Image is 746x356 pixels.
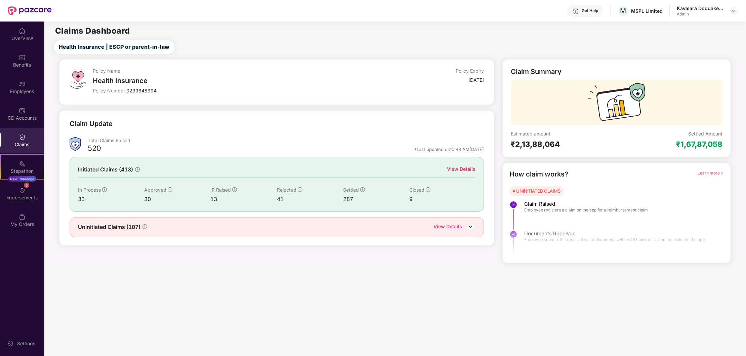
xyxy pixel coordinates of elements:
div: Total Claims Raised [88,137,484,144]
span: In Process [78,187,101,193]
span: IR Raised [210,187,231,193]
span: Initiated Claims (413) [78,165,133,174]
div: 9 [409,195,475,203]
div: Kavalara Doddakenchappa [677,5,724,11]
img: svg+xml;base64,PHN2ZyBpZD0iTXlfT3JkZXJzIiBkYXRhLW5hbWU9Ik15IE9yZGVycyIgeG1sbnM9Imh0dHA6Ly93d3cudz... [19,213,26,220]
span: info-circle [142,224,147,229]
span: right [720,171,724,175]
div: Claim Summary [511,68,562,76]
img: svg+xml;base64,PHN2ZyBpZD0iSGVscC0zMngzMiIgeG1sbnM9Imh0dHA6Ly93d3cudzMub3JnLzIwMDAvc3ZnIiB3aWR0aD... [572,8,579,15]
span: info-circle [168,187,172,192]
div: ₹2,13,88,064 [511,140,617,149]
div: 287 [343,195,409,203]
img: DownIcon [465,222,475,232]
span: M [620,7,626,15]
div: Settled Amount [688,130,722,137]
img: svg+xml;base64,PHN2ZyB3aWR0aD0iMTcyIiBoZWlnaHQ9IjExMyIgdmlld0JveD0iMCAwIDE3MiAxMTMiIGZpbGw9Im5vbm... [588,83,646,125]
div: View Details [433,223,462,232]
span: Closed [409,187,424,193]
div: 30 [144,195,210,203]
span: info-circle [135,167,140,172]
div: 33 [78,195,144,203]
div: Admin [677,11,724,17]
div: Stepathon [1,168,44,174]
div: MSPL Limited [631,8,663,14]
span: Approved [144,187,166,193]
img: ClaimsSummaryIcon [70,137,81,151]
img: svg+xml;base64,PHN2ZyBpZD0iSG9tZSIgeG1sbnM9Imh0dHA6Ly93d3cudzMub3JnLzIwMDAvc3ZnIiB3aWR0aD0iMjAiIG... [19,28,26,34]
span: Health Insurance | ESCP or parent-in-law [59,43,169,51]
img: New Pazcare Logo [8,6,52,15]
img: svg+xml;base64,PHN2ZyBpZD0iQ0RfQWNjb3VudHMiIGRhdGEtbmFtZT0iQ0QgQWNjb3VudHMiIHhtbG5zPSJodHRwOi8vd3... [19,107,26,114]
h2: Claims Dashboard [55,27,130,35]
span: Employee registers a claim on the app for a reimbursement claim [524,207,648,213]
img: svg+xml;base64,PHN2ZyBpZD0iQmVuZWZpdHMiIHhtbG5zPSJodHRwOi8vd3d3LnczLm9yZy8yMDAwL3N2ZyIgd2lkdGg9Ij... [19,54,26,61]
div: View Details [447,165,475,173]
span: info-circle [426,187,430,192]
button: Health Insurance | ESCP or parent-in-law [54,40,174,54]
span: Claim Raised [524,201,648,207]
div: [DATE] [468,77,484,83]
div: Estimated amount [511,130,617,137]
span: Uninitiated Claims (107) [78,223,140,231]
div: *Last updated on 10:48 AM[DATE] [414,146,484,152]
span: Settled [343,187,359,193]
div: UNINITIATED CLAIMS [516,188,561,194]
div: 41 [277,195,343,203]
div: Policy Expiry [456,68,484,74]
div: Health Insurance [93,77,354,85]
img: svg+xml;base64,PHN2ZyBpZD0iRW5kb3JzZW1lbnRzIiB4bWxucz0iaHR0cDovL3d3dy53My5vcmcvMjAwMC9zdmciIHdpZH... [19,187,26,194]
span: Rejected [277,187,296,193]
div: Claim Update [70,119,113,129]
img: svg+xml;base64,PHN2ZyBpZD0iU2V0dGluZy0yMHgyMCIgeG1sbnM9Imh0dHA6Ly93d3cudzMub3JnLzIwMDAvc3ZnIiB3aW... [7,340,14,347]
div: Get Help [582,8,598,13]
img: svg+xml;base64,PHN2ZyB4bWxucz0iaHR0cDovL3d3dy53My5vcmcvMjAwMC9zdmciIHdpZHRoPSI0OS4zMiIgaGVpZ2h0PS... [70,68,86,89]
img: svg+xml;base64,PHN2ZyB4bWxucz0iaHR0cDovL3d3dy53My5vcmcvMjAwMC9zdmciIHdpZHRoPSIyMSIgaGVpZ2h0PSIyMC... [19,160,26,167]
div: Policy Name [93,68,354,74]
div: 13 [210,195,277,203]
div: Policy Number: [93,87,354,94]
span: info-circle [360,187,365,192]
span: info-circle [232,187,237,192]
div: Settings [15,340,37,347]
div: 6 [24,183,29,188]
span: Learn more [698,170,724,175]
span: info-circle [298,187,302,192]
img: svg+xml;base64,PHN2ZyBpZD0iQ2xhaW0iIHhtbG5zPSJodHRwOi8vd3d3LnczLm9yZy8yMDAwL3N2ZyIgd2lkdGg9IjIwIi... [19,134,26,141]
span: info-circle [102,187,107,192]
img: svg+xml;base64,PHN2ZyBpZD0iRHJvcGRvd24tMzJ4MzIiIHhtbG5zPSJodHRwOi8vd3d3LnczLm9yZy8yMDAwL3N2ZyIgd2... [731,8,737,13]
div: How claim works? [509,169,568,180]
div: ₹1,67,87,058 [676,140,722,149]
img: svg+xml;base64,PHN2ZyBpZD0iRW1wbG95ZWVzIiB4bWxucz0iaHR0cDovL3d3dy53My5vcmcvMjAwMC9zdmciIHdpZHRoPS... [19,81,26,87]
span: 0239848994 [126,88,157,93]
img: svg+xml;base64,PHN2ZyBpZD0iU3RlcC1Eb25lLTMyeDMyIiB4bWxucz0iaHR0cDovL3d3dy53My5vcmcvMjAwMC9zdmciIH... [509,201,517,209]
div: New Challenge [8,176,36,182]
div: 520 [88,144,101,155]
